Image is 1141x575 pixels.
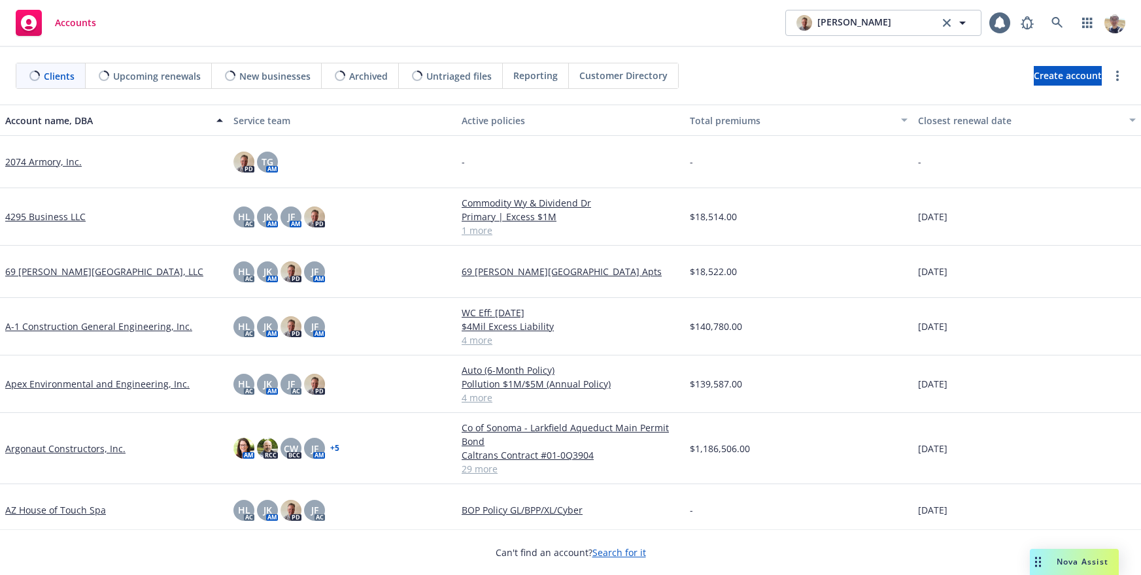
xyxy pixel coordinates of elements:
span: JF [288,377,295,391]
span: - [462,155,465,169]
span: Clients [44,69,75,83]
a: Argonaut Constructors, Inc. [5,442,126,455]
a: Auto (6-Month Policy) [462,363,679,377]
span: HL [238,265,250,278]
button: Service team [228,105,456,136]
span: Nova Assist [1057,556,1108,567]
span: [DATE] [918,503,947,517]
button: Active policies [456,105,685,136]
a: $4Mil Excess Liability [462,320,679,333]
div: Service team [233,114,451,127]
img: photo [233,152,254,172]
span: New businesses [239,69,311,83]
a: Accounts [10,5,101,41]
button: photo[PERSON_NAME]clear selection [785,10,981,36]
img: photo [281,500,301,521]
img: photo [281,261,301,282]
span: Archived [349,69,388,83]
a: 4295 Business LLC [5,210,86,223]
a: WC Eff: [DATE] [462,306,679,320]
img: photo [304,374,325,395]
span: [DATE] [918,210,947,223]
img: photo [796,15,812,31]
div: Active policies [462,114,679,127]
span: - [690,503,693,517]
a: 4 more [462,333,679,347]
span: [DATE] [918,320,947,333]
span: [PERSON_NAME] [817,15,891,31]
span: JF [311,503,318,517]
span: [DATE] [918,265,947,278]
a: 69 [PERSON_NAME][GEOGRAPHIC_DATA] Apts [462,265,679,278]
a: Switch app [1074,10,1100,36]
div: Drag to move [1030,549,1046,575]
a: 69 [PERSON_NAME][GEOGRAPHIC_DATA], LLC [5,265,203,278]
a: + 5 [330,444,339,452]
span: Can't find an account? [496,546,646,559]
span: JK [264,265,272,278]
span: JK [264,377,272,391]
a: BOP Policy GL/BPP/XL/Cyber [462,503,679,517]
span: [DATE] [918,377,947,391]
span: Customer Directory [579,69,668,82]
a: Create account [1034,66,1102,86]
img: photo [233,438,254,459]
span: Reporting [513,69,558,82]
span: $18,514.00 [690,210,737,223]
a: A-1 Construction General Engineering, Inc. [5,320,192,333]
img: photo [304,206,325,227]
span: $140,780.00 [690,320,742,333]
span: JK [264,210,272,223]
span: $1,186,506.00 [690,442,750,455]
span: HL [238,210,250,223]
span: [DATE] [918,442,947,455]
span: $18,522.00 [690,265,737,278]
span: JK [264,503,272,517]
span: HL [238,320,250,333]
a: Caltrans Contract #01-0Q3904 [462,448,679,462]
span: JF [311,442,318,455]
span: $139,587.00 [690,377,742,391]
button: Total premiums [685,105,913,136]
a: 1 more [462,223,679,237]
a: 2074 Armory, Inc. [5,155,82,169]
a: Pollution $1M/$5M (Annual Policy) [462,377,679,391]
span: JK [264,320,272,333]
a: clear selection [939,15,955,31]
button: Closest renewal date [913,105,1141,136]
img: photo [281,316,301,337]
span: Untriaged files [426,69,492,83]
span: Create account [1034,63,1102,88]
a: AZ House of Touch Spa [5,503,106,517]
img: photo [257,438,278,459]
a: Co of Sonoma - Larkfield Aqueduct Main Permit Bond [462,421,679,448]
a: Commodity Wy & Dividend Dr [462,196,679,210]
a: 4 more [462,391,679,404]
span: JF [311,265,318,278]
button: Nova Assist [1030,549,1119,575]
span: - [918,155,921,169]
span: JF [311,320,318,333]
a: Primary | Excess $1M [462,210,679,223]
a: Search [1044,10,1070,36]
a: Apex Environmental and Engineering, Inc. [5,377,190,391]
span: HL [238,503,250,517]
span: - [690,155,693,169]
span: TG [262,155,273,169]
div: Account name, DBA [5,114,209,127]
span: HL [238,377,250,391]
div: Closest renewal date [918,114,1121,127]
span: JF [288,210,295,223]
div: Total premiums [690,114,893,127]
a: more [1110,68,1125,84]
span: Upcoming renewals [113,69,201,83]
span: Accounts [55,18,96,28]
a: Report a Bug [1014,10,1040,36]
span: CW [284,442,298,455]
